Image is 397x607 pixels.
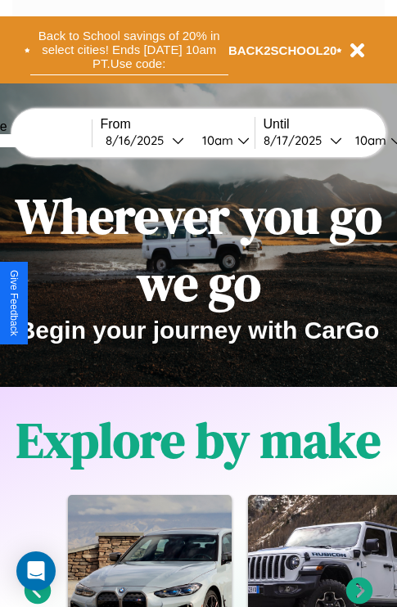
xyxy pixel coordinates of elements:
[16,551,56,591] div: Open Intercom Messenger
[189,132,255,149] button: 10am
[264,133,330,148] div: 8 / 17 / 2025
[101,132,189,149] button: 8/16/2025
[8,270,20,336] div: Give Feedback
[194,133,237,148] div: 10am
[347,133,390,148] div: 10am
[228,43,337,57] b: BACK2SCHOOL20
[101,117,255,132] label: From
[106,133,172,148] div: 8 / 16 / 2025
[16,407,381,474] h1: Explore by make
[30,25,228,75] button: Back to School savings of 20% in select cities! Ends [DATE] 10am PT.Use code:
